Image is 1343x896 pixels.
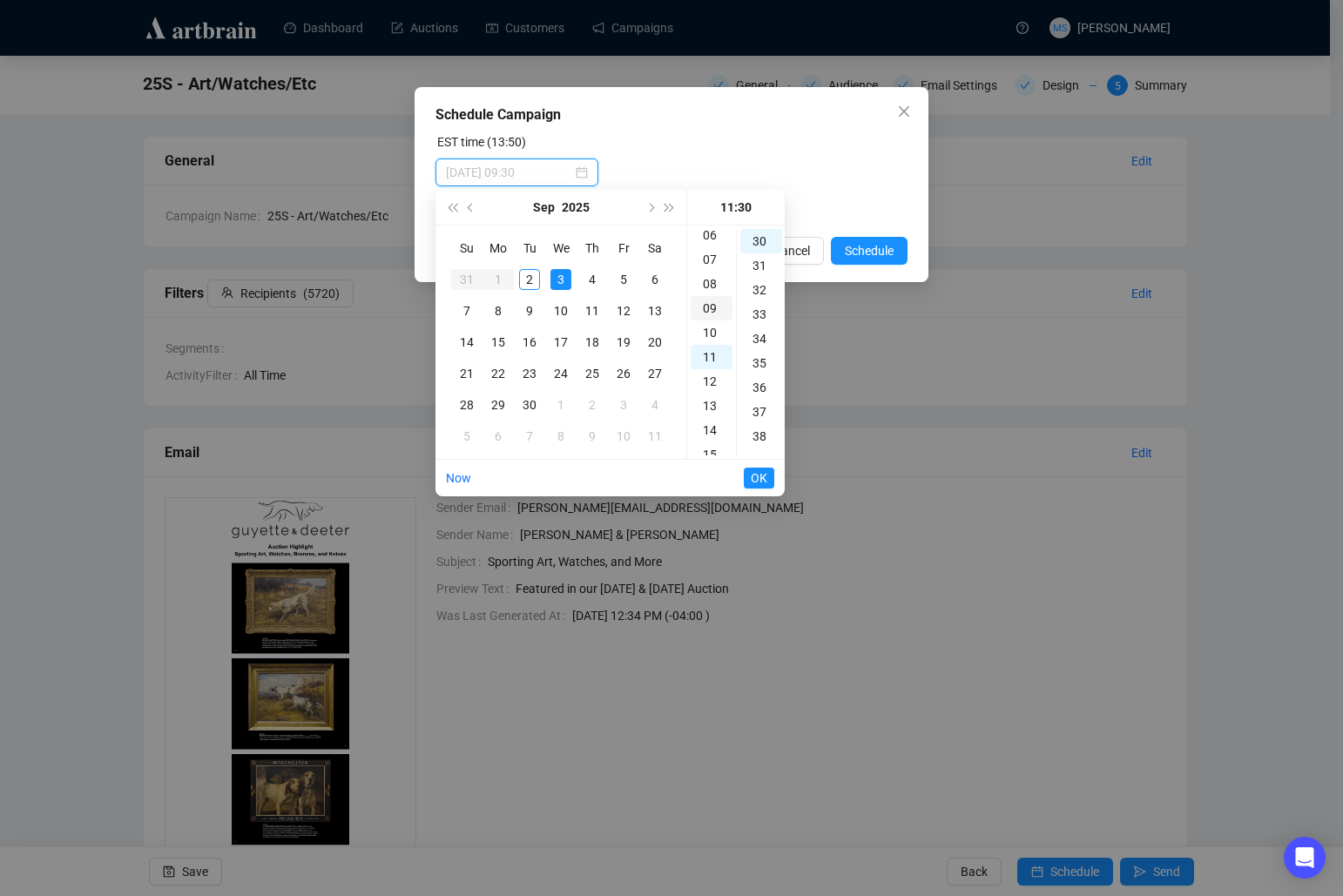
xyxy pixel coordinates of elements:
[488,426,509,447] div: 6
[456,394,477,415] div: 28
[613,269,634,290] div: 5
[740,278,782,302] div: 32
[550,300,571,321] div: 10
[645,426,665,447] div: 11
[694,190,778,225] div: 11:30
[550,269,571,290] div: 3
[831,237,908,265] button: Schedule
[451,421,483,452] td: 2025-10-05
[488,394,509,415] div: 29
[514,264,545,295] td: 2025-09-02
[577,358,608,389] td: 2025-09-25
[691,296,732,320] div: 09
[446,471,471,485] a: Now
[608,389,639,421] td: 2025-10-03
[483,421,514,452] td: 2025-10-06
[514,327,545,358] td: 2025-09-16
[514,389,545,421] td: 2025-09-30
[639,389,671,421] td: 2025-10-04
[639,358,671,389] td: 2025-09-27
[442,190,462,225] button: Last year (Control + left)
[519,426,540,447] div: 7
[608,327,639,358] td: 2025-09-19
[577,232,608,264] th: Th
[545,232,577,264] th: We
[451,295,483,327] td: 2025-09-07
[462,190,481,225] button: Previous month (PageUp)
[451,232,483,264] th: Su
[577,421,608,452] td: 2025-10-09
[451,264,483,295] td: 2025-08-31
[740,229,782,253] div: 30
[519,300,540,321] div: 9
[519,332,540,353] div: 16
[608,295,639,327] td: 2025-09-12
[456,332,477,353] div: 14
[577,295,608,327] td: 2025-09-11
[740,448,782,473] div: 39
[608,421,639,452] td: 2025-10-10
[488,332,509,353] div: 15
[608,358,639,389] td: 2025-09-26
[550,394,571,415] div: 1
[582,363,603,384] div: 25
[759,237,824,265] button: Cancel
[451,389,483,421] td: 2025-09-28
[845,241,894,260] span: Schedule
[691,442,732,467] div: 15
[691,394,732,418] div: 13
[897,104,911,118] span: close
[740,424,782,448] div: 38
[645,332,665,353] div: 20
[751,461,767,495] span: OK
[639,421,671,452] td: 2025-10-11
[435,104,908,125] div: Schedule Campaign
[550,426,571,447] div: 8
[639,327,671,358] td: 2025-09-20
[483,264,514,295] td: 2025-09-01
[645,269,665,290] div: 6
[639,295,671,327] td: 2025-09-13
[488,269,509,290] div: 1
[488,300,509,321] div: 8
[483,232,514,264] th: Mo
[519,363,540,384] div: 23
[488,363,509,384] div: 22
[740,375,782,400] div: 36
[740,327,782,351] div: 34
[613,363,634,384] div: 26
[456,426,477,447] div: 5
[691,369,732,394] div: 12
[639,232,671,264] th: Sa
[740,351,782,375] div: 35
[550,332,571,353] div: 17
[483,327,514,358] td: 2025-09-15
[451,327,483,358] td: 2025-09-14
[451,358,483,389] td: 2025-09-21
[577,327,608,358] td: 2025-09-18
[582,269,603,290] div: 4
[740,400,782,424] div: 37
[773,241,810,260] span: Cancel
[613,426,634,447] div: 10
[446,163,572,182] input: Select date
[691,320,732,345] div: 10
[691,223,732,247] div: 06
[514,358,545,389] td: 2025-09-23
[550,363,571,384] div: 24
[545,421,577,452] td: 2025-10-08
[456,300,477,321] div: 7
[740,302,782,327] div: 33
[437,135,526,149] label: EST time (13:50)
[608,232,639,264] th: Fr
[582,394,603,415] div: 2
[545,389,577,421] td: 2025-10-01
[577,389,608,421] td: 2025-10-02
[483,295,514,327] td: 2025-09-08
[545,327,577,358] td: 2025-09-17
[582,426,603,447] div: 9
[456,269,477,290] div: 31
[582,300,603,321] div: 11
[545,295,577,327] td: 2025-09-10
[545,358,577,389] td: 2025-09-24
